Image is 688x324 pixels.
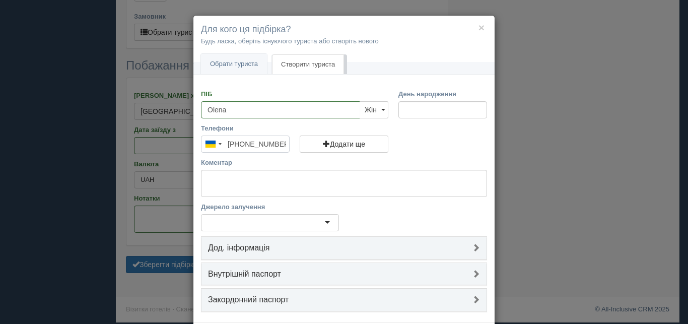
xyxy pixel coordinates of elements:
[201,123,290,133] label: Телефони
[360,101,388,118] a: Жін
[201,89,388,99] label: ПІБ
[478,22,485,33] button: ×
[208,270,480,279] h4: Внутрішній паспорт
[201,36,487,46] p: Будь ласка, оберіть існуючого туриста або створіть нового
[365,106,377,114] span: Жін
[208,295,480,304] h4: Закордонний паспорт
[300,136,388,153] button: Додати ще
[398,89,487,99] label: День народження
[201,54,267,75] a: Обрати туриста
[201,23,487,36] h4: Для кого ця підбірка?
[201,136,290,153] input: +380 50 123 4567
[201,158,487,167] label: Коментар
[201,136,225,152] button: Selected country
[201,202,339,212] label: Джерело залучення
[208,243,480,252] h4: Дод. інформація
[272,54,344,75] a: Створити туриста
